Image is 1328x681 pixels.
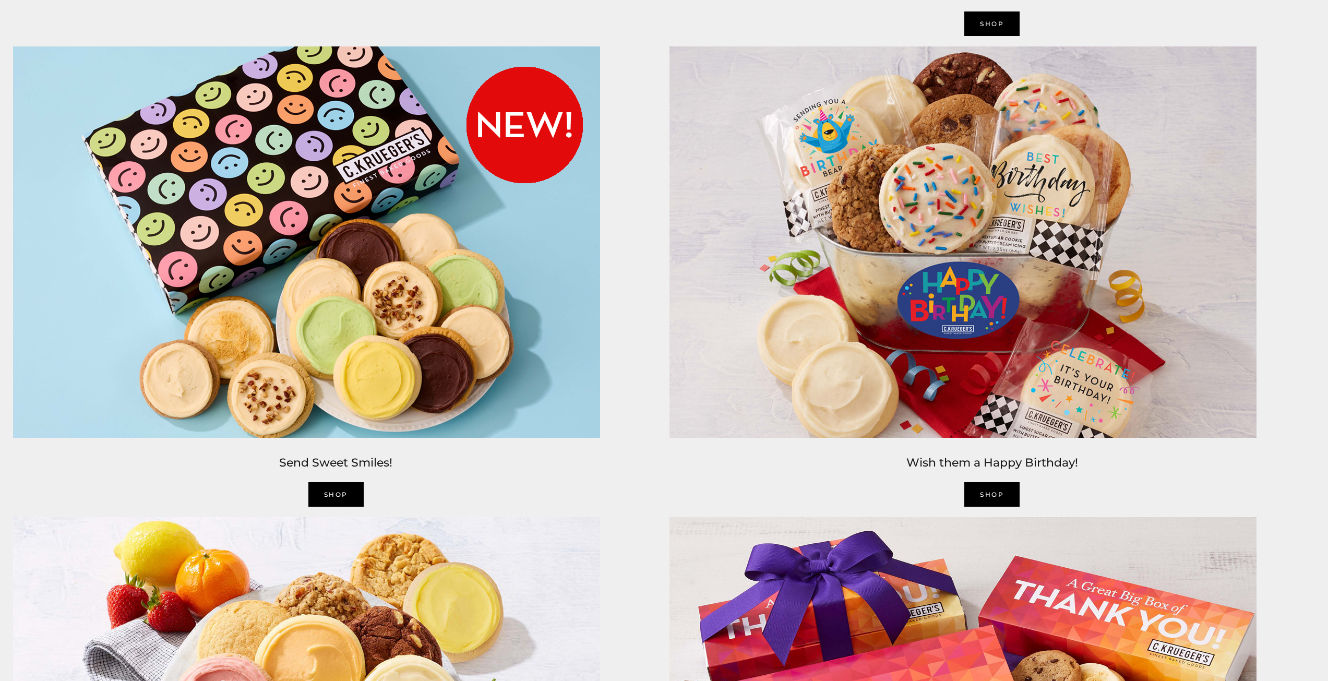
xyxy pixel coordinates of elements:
[669,453,1315,472] h2: Wish them a Happy Birthday!
[8,41,605,443] img: C.Krueger’s image
[964,11,1020,36] a: SHOP
[964,482,1020,507] a: SHOP
[13,453,659,472] h2: Send Sweet Smiles!
[664,41,1262,443] img: C.Krueger’s image
[308,482,364,507] a: SHOP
